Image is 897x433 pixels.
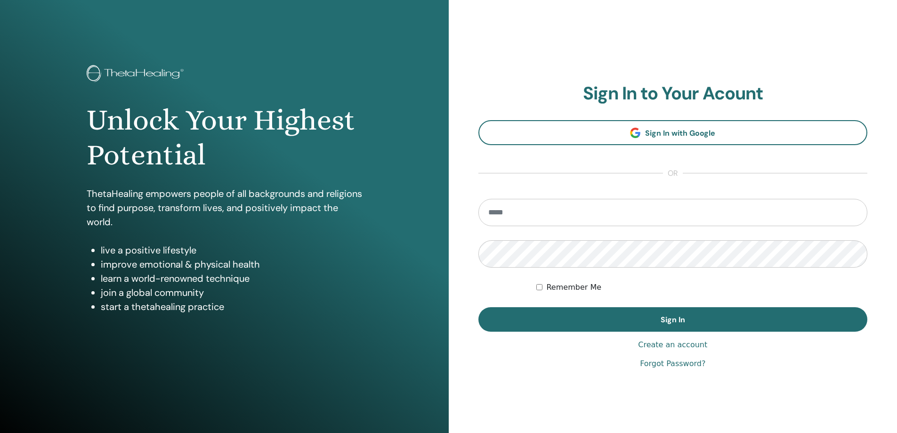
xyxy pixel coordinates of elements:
li: improve emotional & physical health [101,257,362,271]
span: Sign In with Google [645,128,715,138]
p: ThetaHealing empowers people of all backgrounds and religions to find purpose, transform lives, a... [87,187,362,229]
h2: Sign In to Your Acount [478,83,868,105]
h1: Unlock Your Highest Potential [87,103,362,173]
li: learn a world-renowned technique [101,271,362,286]
label: Remember Me [546,282,601,293]
a: Forgot Password? [640,358,705,369]
button: Sign In [478,307,868,332]
span: Sign In [661,315,685,325]
a: Sign In with Google [478,120,868,145]
li: start a thetahealing practice [101,300,362,314]
span: or [663,168,683,179]
li: join a global community [101,286,362,300]
li: live a positive lifestyle [101,243,362,257]
a: Create an account [638,339,707,351]
div: Keep me authenticated indefinitely or until I manually logout [536,282,867,293]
